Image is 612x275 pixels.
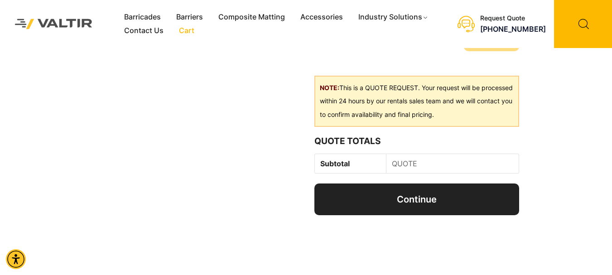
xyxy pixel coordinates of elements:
img: Valtir Rentals [7,11,101,38]
b: NOTE: [320,84,339,92]
a: Industry Solutions [351,10,436,24]
a: Composite Matting [211,10,293,24]
div: Request Quote [480,14,546,22]
a: Barriers [169,10,211,24]
h2: Quote Totals [314,136,519,146]
th: Subtotal [315,154,386,174]
a: Contact Us [116,24,171,38]
a: call (888) 496-3625 [480,24,546,34]
div: Accessibility Menu [6,249,26,269]
a: Accessories [293,10,351,24]
a: Cart [171,24,202,38]
a: Continue [314,183,519,215]
div: This is a QUOTE REQUEST. Your request will be processed within 24 hours by our rentals sales team... [314,76,519,127]
a: Barricades [116,10,169,24]
td: QUOTE [386,154,519,174]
